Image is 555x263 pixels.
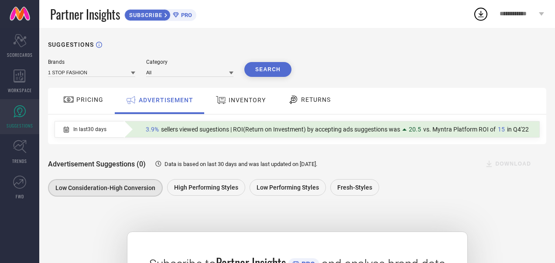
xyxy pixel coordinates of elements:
button: Search [244,62,291,77]
span: SUGGESTIONS [7,122,33,129]
span: Advertisement Suggestions (0) [48,160,146,168]
div: Brands [48,59,135,65]
a: SUBSCRIBEPRO [124,7,196,21]
span: TRENDS [12,158,27,164]
div: Percentage of sellers who have viewed suggestions for the current Insight Type [141,124,533,135]
span: Low Consideration-High Conversion [55,184,155,191]
span: FWD [16,193,24,200]
div: Open download list [473,6,489,22]
span: High Performing Styles [174,184,238,191]
span: PRICING [76,96,103,103]
span: vs. Myntra Platform ROI of [423,126,496,133]
span: RETURNS [301,96,331,103]
span: SCORECARDS [7,52,33,58]
span: WORKSPACE [8,87,32,93]
span: Data is based on last 30 days and was last updated on [DATE] . [164,161,317,167]
span: 15 [498,126,505,133]
span: 20.5 [409,126,421,133]
h1: SUGGESTIONS [48,41,94,48]
div: Category [146,59,233,65]
span: SUBSCRIBE [125,12,164,18]
span: sellers viewed sugestions | ROI(Return on Investment) by accepting ads suggestions was [161,126,400,133]
span: In last 30 days [73,126,106,132]
span: ADVERTISEMENT [139,97,193,104]
span: Partner Insights [50,5,120,23]
span: Low Performing Styles [257,184,319,191]
span: PRO [179,12,192,18]
span: in Q4'22 [507,126,529,133]
span: Fresh-Styles [337,184,372,191]
span: 3.9% [146,126,159,133]
span: INVENTORY [229,97,266,104]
